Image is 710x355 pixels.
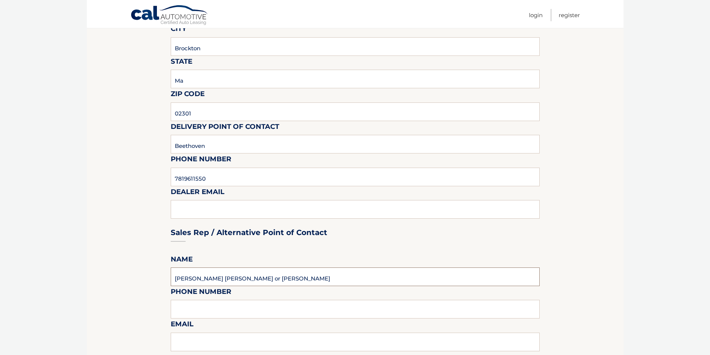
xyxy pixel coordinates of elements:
label: City [171,23,186,37]
a: Login [529,9,543,21]
label: Phone Number [171,286,231,300]
a: Cal Automotive [130,5,209,26]
label: Phone Number [171,153,231,167]
a: Register [559,9,580,21]
label: Delivery Point of Contact [171,121,279,135]
label: State [171,56,192,70]
label: Dealer Email [171,186,224,200]
label: Name [171,254,193,267]
label: Zip Code [171,88,205,102]
label: Email [171,318,193,332]
h3: Sales Rep / Alternative Point of Contact [171,228,327,237]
